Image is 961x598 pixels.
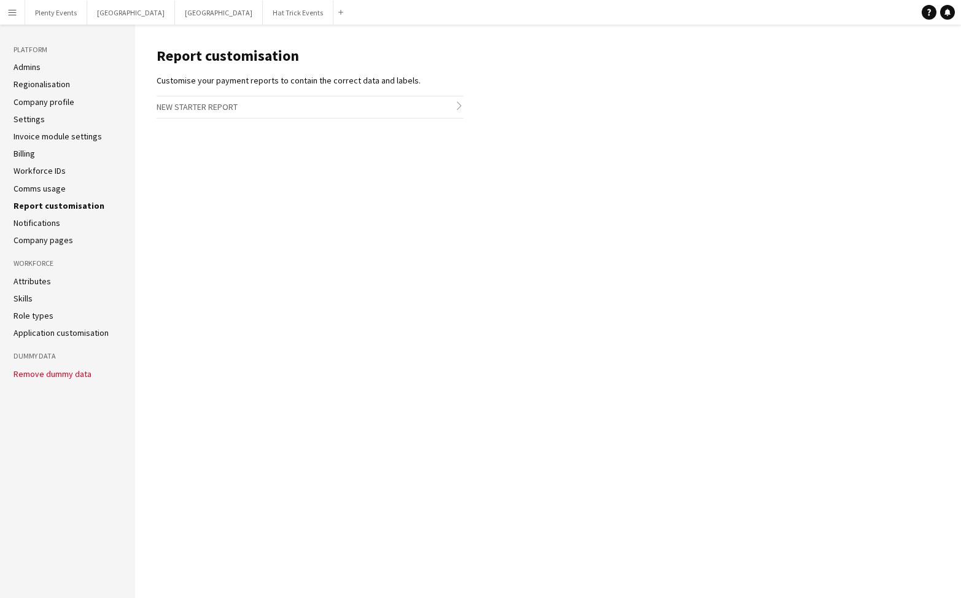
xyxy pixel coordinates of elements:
h3: Dummy Data [14,351,122,362]
a: Report customisation [14,200,104,211]
h1: Report customisation [157,47,464,65]
a: Company pages [14,235,73,246]
a: Billing [14,148,35,159]
button: Hat Trick Events [263,1,333,25]
a: Regionalisation [14,79,70,90]
a: Application customisation [14,327,109,338]
button: [GEOGRAPHIC_DATA] [87,1,175,25]
a: Settings [14,114,45,125]
a: Company profile [14,96,74,107]
a: Notifications [14,217,60,228]
h3: New starter report [157,96,464,117]
a: Skills [14,293,33,304]
h3: Workforce [14,258,122,269]
a: Attributes [14,276,51,287]
button: [GEOGRAPHIC_DATA] [175,1,263,25]
a: Comms usage [14,183,66,194]
a: Invoice module settings [14,131,102,142]
div: Customise your payment reports to contain the correct data and labels. [157,75,464,86]
h3: Platform [14,44,122,55]
a: Admins [14,61,41,72]
button: Plenty Events [25,1,87,25]
button: Remove dummy data [14,369,91,379]
a: Workforce IDs [14,165,66,176]
a: Role types [14,310,53,321]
